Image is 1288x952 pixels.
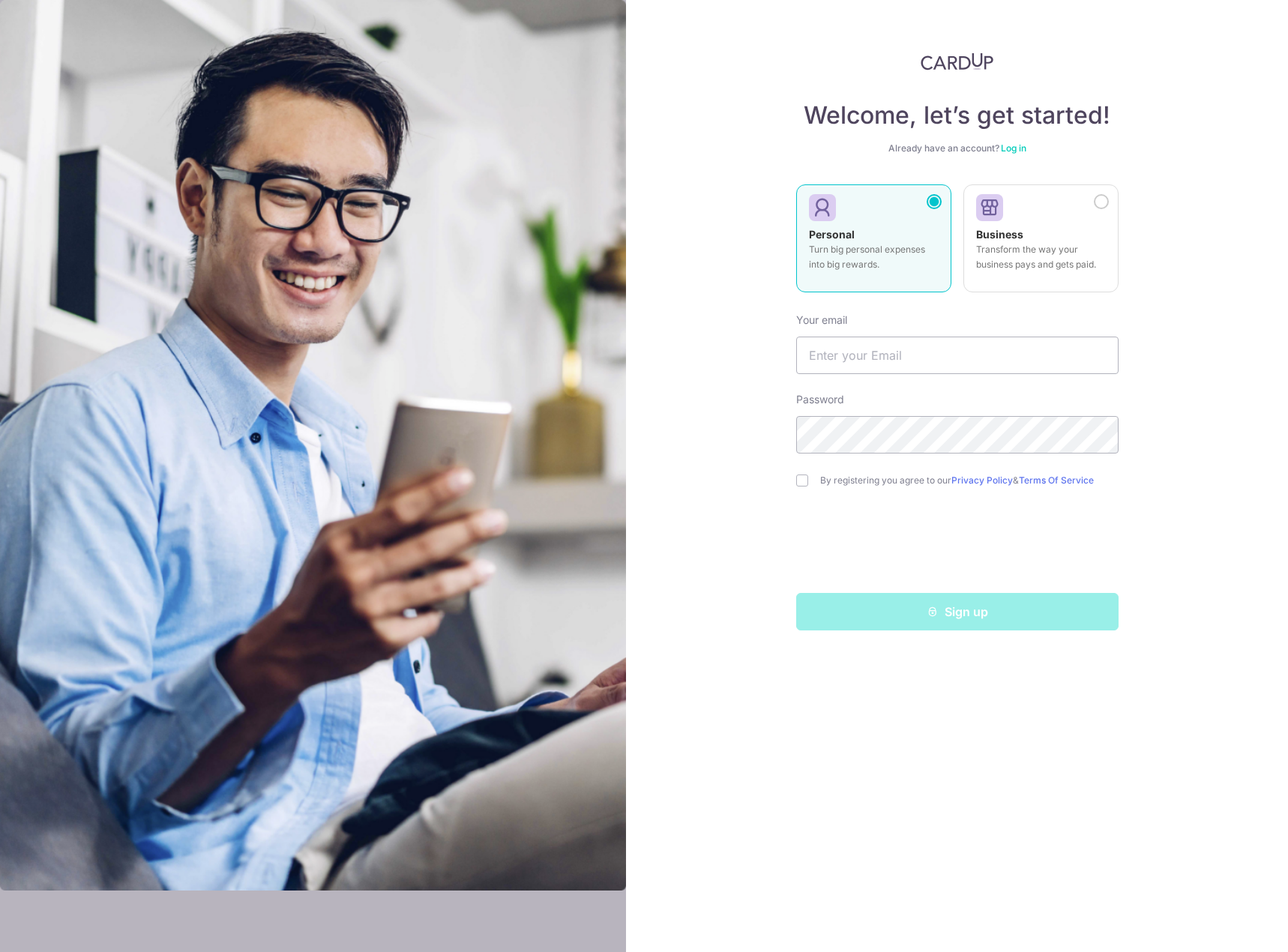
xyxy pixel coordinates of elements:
[1001,142,1026,154] a: Log in
[809,228,855,241] strong: Personal
[976,228,1023,241] strong: Business
[1019,475,1094,486] a: Terms Of Service
[820,475,1119,486] label: By registering you agree to our &
[796,392,844,407] label: Password
[796,100,1119,130] h4: Welcome, let’s get started!
[809,242,939,272] p: Turn big personal expenses into big rewards.
[796,142,1119,154] div: Already have an account?
[796,184,951,301] a: Personal Turn big personal expenses into big rewards.
[976,242,1106,272] p: Transform the way your business pays and gets paid.
[951,475,1013,486] a: Privacy Policy
[921,52,994,70] img: CardUp Logo
[963,184,1119,301] a: Business Transform the way your business pays and gets paid.
[796,337,1119,374] input: Enter your Email
[843,516,1071,575] iframe: reCAPTCHA
[796,313,847,328] label: Your email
